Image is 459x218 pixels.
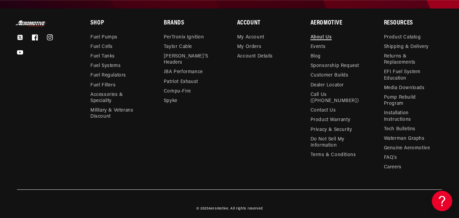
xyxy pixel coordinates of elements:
a: Do Not Sell My Information [311,135,364,150]
a: PerTronix Ignition [164,34,204,42]
a: Fuel Pumps [90,34,118,42]
a: Tech Bulletins [384,124,416,134]
a: Careers [384,163,402,172]
a: JBA Performance [164,67,203,77]
a: Genuine Aeromotive [384,144,430,153]
small: All rights reserved [230,207,263,211]
a: Media Downloads [384,83,425,93]
img: Aeromotive [15,20,49,27]
a: Fuel Cells [90,42,113,52]
a: Events [311,42,326,52]
a: Blog [311,52,321,61]
a: Product Catalog [384,34,421,42]
a: [PERSON_NAME]’s Headers [164,52,217,67]
a: Fuel Regulators [90,71,126,80]
a: Patriot Exhaust [164,77,198,87]
a: Call Us ([PHONE_NUMBER]) [311,90,364,106]
a: Account Details [237,52,273,61]
a: Terms & Conditions [311,150,356,160]
a: Aeromotive [209,207,228,211]
a: Waterman Graphs [384,134,425,144]
a: Contact Us [311,106,336,115]
a: Accessories & Speciality [90,90,143,106]
a: Spyke [164,96,177,106]
a: Fuel Filters [90,81,116,90]
a: My Orders [237,42,261,52]
a: Privacy & Security [311,125,352,135]
a: Fuel Tanks [90,52,115,61]
a: Installation Instructions [384,108,437,124]
a: Returns & Replacements [384,52,437,67]
a: Product Warranty [311,115,351,125]
a: FAQ’s [384,153,397,163]
a: Compu-Fire [164,87,191,96]
a: Military & Veterans Discount [90,106,148,121]
a: Taylor Cable [164,42,192,52]
a: My Account [237,34,264,42]
a: Fuel Systems [90,61,121,71]
a: Customer Builds [311,71,349,80]
a: Dealer Locator [311,81,344,90]
a: Shipping & Delivery [384,42,429,52]
a: Pump Rebuild Program [384,93,437,108]
a: About Us [311,34,332,42]
a: EFI Fuel System Education [384,67,437,83]
small: © 2025 . [196,207,229,211]
a: Sponsorship Request [311,61,359,71]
